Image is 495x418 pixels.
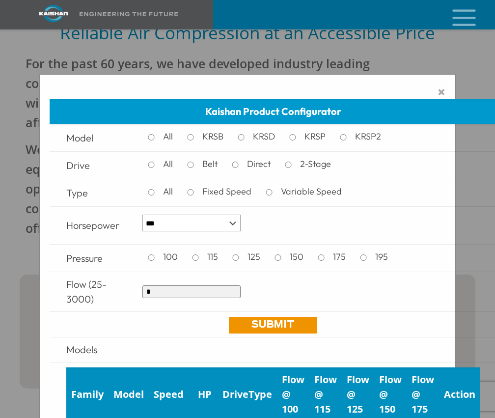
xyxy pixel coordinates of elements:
label: 100 [159,250,187,264]
span: Model [66,132,93,144]
label: 150 [286,250,312,264]
label: All [159,157,182,171]
span: Drive [66,159,90,171]
label: Variable Speed [277,184,351,199]
label: 195 [371,250,397,264]
label: All [159,184,182,199]
label: Direct [243,157,279,171]
label: Fixed Speed [198,184,260,199]
span: Horsepower [66,219,119,231]
span: Models [66,343,97,356]
label: 115 [203,250,227,264]
span: Pressure [66,252,103,264]
label: 175 [329,250,355,264]
span: Kaishan Product Configurator [205,105,341,117]
label: KRSP2 [351,129,390,144]
label: KRSB [198,129,232,144]
a: mobile menu [448,6,465,23]
img: kaishan logo [17,5,90,22]
span: Flow (25-3000) [66,278,107,305]
span: × [438,84,445,99]
label: KRSP [301,129,334,144]
a: Submit [229,317,317,334]
span: Type [66,187,88,199]
label: 125 [244,250,269,264]
label: 2-Stage [296,157,340,171]
label: All [159,129,182,144]
img: Engineering the future [80,12,178,16]
label: KRSD [249,129,284,144]
label: Belt [198,157,226,171]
